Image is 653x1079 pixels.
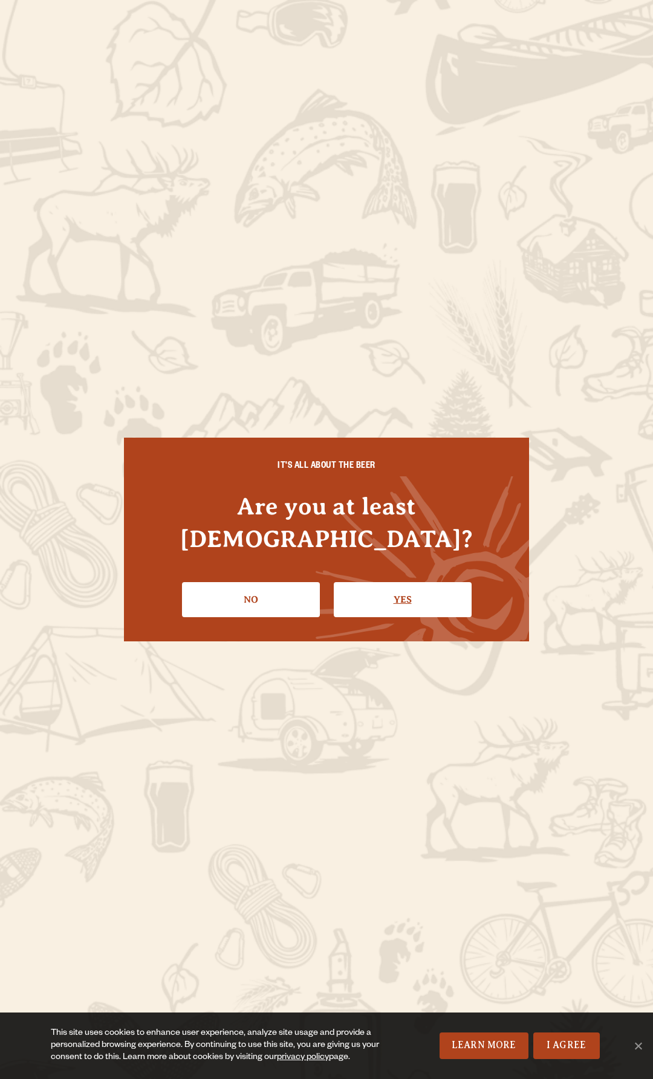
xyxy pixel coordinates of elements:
[148,462,505,473] h6: IT'S ALL ABOUT THE BEER
[533,1032,600,1059] a: I Agree
[182,582,320,617] a: No
[632,1040,644,1052] span: No
[148,490,505,554] h4: Are you at least [DEMOGRAPHIC_DATA]?
[334,582,472,617] a: Confirm I'm 21 or older
[51,1028,406,1064] div: This site uses cookies to enhance user experience, analyze site usage and provide a personalized ...
[440,1032,528,1059] a: Learn More
[277,1053,329,1063] a: privacy policy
